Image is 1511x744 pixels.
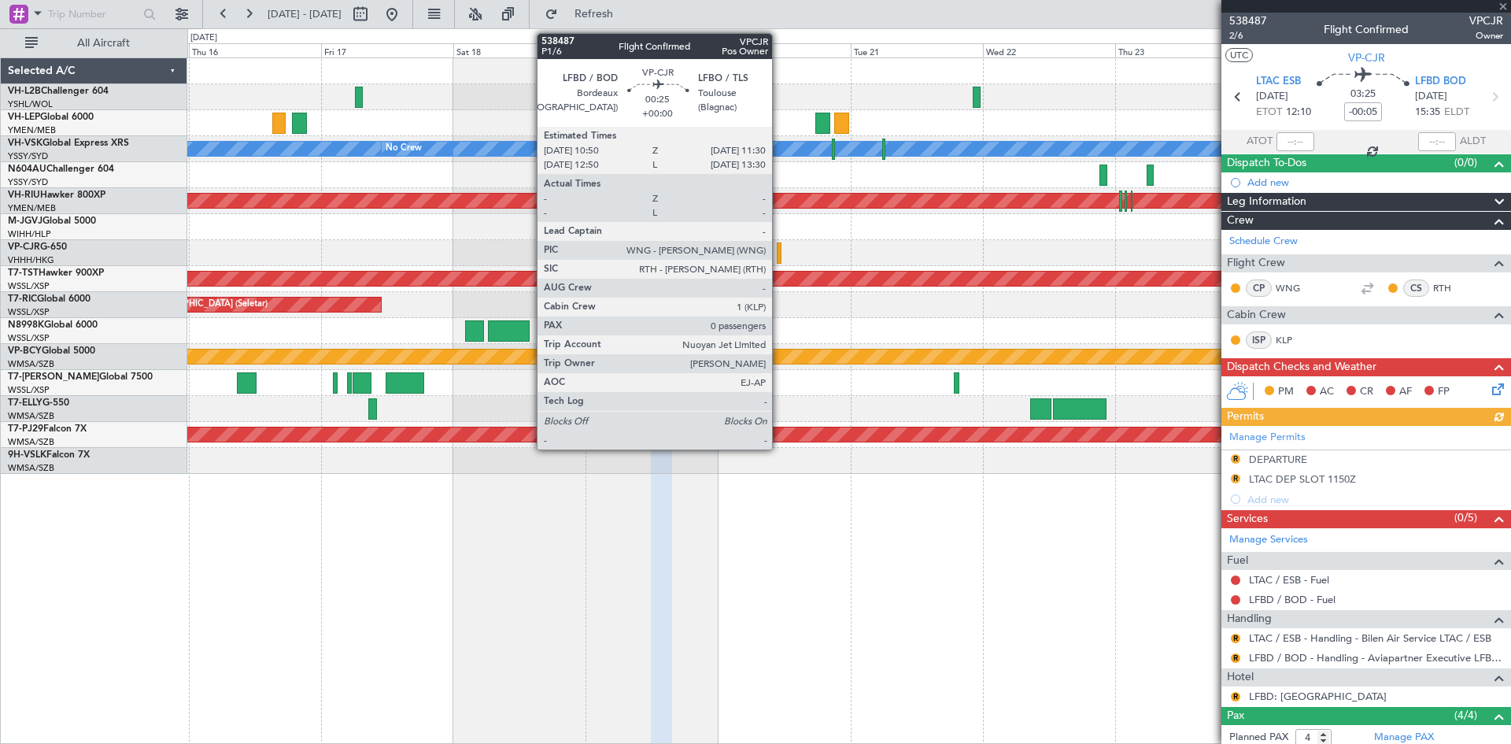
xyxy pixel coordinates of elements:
span: CR [1360,384,1373,400]
input: Trip Number [48,2,139,26]
a: VP-CJRG-650 [8,242,67,252]
span: (0/5) [1454,509,1477,526]
span: T7-ELLY [8,398,42,408]
span: M-JGVJ [8,217,42,226]
div: Flight Confirmed [1324,21,1409,38]
span: PM [1278,384,1294,400]
span: AF [1399,384,1412,400]
div: Fri 17 [321,43,453,57]
span: Pax [1227,707,1244,725]
span: VH-RIU [8,191,40,200]
a: WNG [1276,281,1311,295]
a: RTH [1433,281,1469,295]
a: N604AUChallenger 604 [8,165,114,174]
a: VHHH/HKG [8,254,54,266]
a: WSSL/XSP [8,306,50,318]
span: (0/0) [1454,154,1477,171]
div: [DATE] [190,31,217,45]
div: No Crew [386,137,422,161]
span: (4/4) [1454,707,1477,724]
span: 2/6 [1229,29,1267,43]
span: 15:35 [1415,105,1440,120]
button: R [1231,634,1240,643]
div: Thu 16 [189,43,321,57]
a: LFBD / BOD - Fuel [1249,593,1336,606]
a: LFBD / BOD - Handling - Aviapartner Executive LFBD****MYhandling*** / BOD [1249,651,1503,664]
a: VH-LEPGlobal 6000 [8,113,94,122]
a: YMEN/MEB [8,124,56,136]
a: T7-[PERSON_NAME]Global 7500 [8,372,153,382]
span: Flight Crew [1227,254,1285,272]
a: WSSL/XSP [8,332,50,344]
span: [DATE] [1415,89,1447,105]
a: M-JGVJGlobal 5000 [8,217,96,226]
div: ISP [1246,331,1272,349]
span: T7-PJ29 [8,424,43,434]
span: Services [1227,510,1268,528]
a: VH-RIUHawker 800XP [8,191,105,200]
span: Handling [1227,610,1272,628]
a: Schedule Crew [1229,234,1298,250]
span: 538487 [1229,13,1267,29]
a: T7-TSTHawker 900XP [8,268,104,278]
a: LTAC / ESB - Fuel [1249,573,1329,587]
a: VP-BCYGlobal 5000 [8,346,95,356]
span: VH-VSK [8,139,42,148]
button: UTC [1225,48,1253,62]
span: Cabin Crew [1227,306,1286,324]
span: VH-L2B [8,87,41,96]
a: WIHH/HLP [8,228,51,240]
span: [DATE] [1256,89,1288,105]
a: VH-VSKGlobal Express XRS [8,139,129,148]
span: Hotel [1227,668,1254,687]
button: Refresh [538,2,632,27]
a: LTAC / ESB - Handling - Bilen Air Service LTAC / ESB [1249,631,1491,645]
span: N8998K [8,320,44,330]
a: 9H-VSLKFalcon 7X [8,450,90,460]
a: KLP [1276,333,1311,347]
a: WMSA/SZB [8,358,54,370]
a: N8998KGlobal 6000 [8,320,98,330]
span: 03:25 [1350,87,1376,102]
span: VPCJR [1469,13,1503,29]
div: Sun 19 [586,43,718,57]
span: N604AU [8,165,46,174]
span: VP-CJR [8,242,40,252]
div: Thu 23 [1115,43,1247,57]
a: WMSA/SZB [8,462,54,474]
span: VP-CJR [1348,50,1385,66]
span: 9H-VSLK [8,450,46,460]
span: T7-[PERSON_NAME] [8,372,99,382]
span: Dispatch To-Dos [1227,154,1306,172]
span: FP [1438,384,1450,400]
span: Leg Information [1227,193,1306,211]
span: LFBD BOD [1415,74,1466,90]
a: YSSY/SYD [8,176,48,188]
a: T7-PJ29Falcon 7X [8,424,87,434]
span: Dispatch Checks and Weather [1227,358,1376,376]
span: Owner [1469,29,1503,43]
span: T7-RIC [8,294,37,304]
a: T7-ELLYG-550 [8,398,69,408]
a: Manage Services [1229,532,1308,548]
a: YSSY/SYD [8,150,48,162]
span: Fuel [1227,552,1248,570]
button: R [1231,692,1240,701]
a: LFBD: [GEOGRAPHIC_DATA] [1249,690,1387,703]
a: WMSA/SZB [8,436,54,448]
div: Add new [1247,176,1503,189]
a: YMEN/MEB [8,202,56,214]
div: Tue 21 [851,43,983,57]
a: YSHL/WOL [8,98,53,110]
a: T7-RICGlobal 6000 [8,294,91,304]
span: 12:10 [1286,105,1311,120]
span: [DATE] - [DATE] [268,7,342,21]
span: LTAC ESB [1256,74,1301,90]
button: All Aircraft [17,31,171,56]
span: AC [1320,384,1334,400]
a: WMSA/SZB [8,410,54,422]
div: CP [1246,279,1272,297]
div: Wed 22 [983,43,1115,57]
span: ALDT [1460,134,1486,150]
div: Sat 18 [453,43,586,57]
